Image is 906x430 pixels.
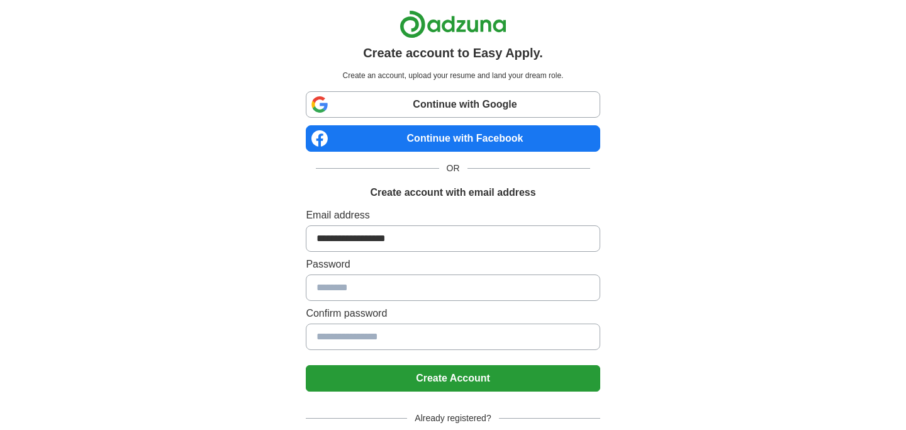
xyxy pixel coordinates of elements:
[370,185,535,200] h1: Create account with email address
[407,412,498,425] span: Already registered?
[306,91,600,118] a: Continue with Google
[306,125,600,152] a: Continue with Facebook
[363,43,543,62] h1: Create account to Easy Apply.
[306,208,600,223] label: Email address
[308,70,597,81] p: Create an account, upload your resume and land your dream role.
[306,257,600,272] label: Password
[439,162,467,175] span: OR
[306,306,600,321] label: Confirm password
[306,365,600,392] button: Create Account
[400,10,506,38] img: Adzuna logo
